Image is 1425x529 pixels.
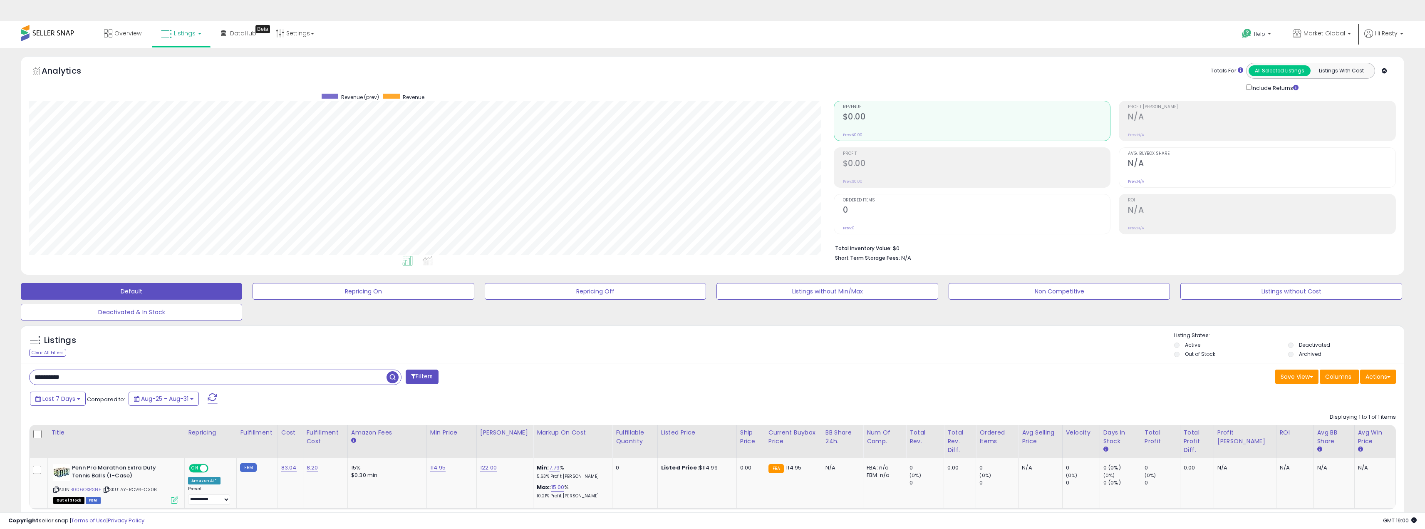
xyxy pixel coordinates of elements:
[281,428,300,437] div: Cost
[480,464,497,472] a: 122.00
[1375,29,1398,37] span: Hi Resty
[351,428,423,437] div: Amazon Fees
[1145,464,1180,472] div: 0
[537,483,551,491] b: Max:
[1317,428,1351,446] div: Avg BB Share
[108,517,144,524] a: Privacy Policy
[949,283,1170,300] button: Non Competitive
[1280,464,1307,472] div: N/A
[1145,479,1180,487] div: 0
[867,428,902,446] div: Num of Comp.
[51,428,181,437] div: Title
[661,464,730,472] div: $114.99
[1364,29,1403,48] a: Hi Resty
[825,428,860,446] div: BB Share 24h.
[537,493,606,499] p: 10.21% Profit [PERSON_NAME]
[29,349,66,357] div: Clear All Filters
[129,392,199,406] button: Aug-25 - Aug-31
[843,112,1110,123] h2: $0.00
[661,428,733,437] div: Listed Price
[537,484,606,499] div: %
[1128,179,1144,184] small: Prev: N/A
[616,428,654,446] div: Fulfillable Quantity
[8,517,39,524] strong: Copyright
[53,464,70,481] img: 51mg1zwN7iL._SL40_.jpg
[825,464,857,472] div: N/A
[240,463,256,472] small: FBM
[1128,198,1395,203] span: ROI
[740,428,761,446] div: Ship Price
[1211,67,1243,75] div: Totals For
[716,283,938,300] button: Listings without Min/Max
[843,105,1110,109] span: Revenue
[1240,83,1309,92] div: Include Returns
[351,437,356,445] small: Amazon Fees.
[71,517,107,524] a: Terms of Use
[616,464,651,472] div: 0
[867,464,900,472] div: FBA: n/a
[42,395,75,403] span: Last 7 Days
[1304,29,1345,37] span: Market Global
[53,464,178,503] div: ASIN:
[72,464,173,482] b: Penn Pro Marathon Extra Duty Tennis Balls (1-Case)
[44,335,76,346] h5: Listings
[1066,464,1100,472] div: 0
[1358,428,1393,446] div: Avg Win Price
[1128,226,1144,231] small: Prev: N/A
[1128,132,1144,137] small: Prev: N/A
[768,428,818,446] div: Current Buybox Price
[430,464,446,472] a: 114.95
[230,29,256,37] span: DataHub
[1249,65,1311,76] button: All Selected Listings
[843,198,1110,203] span: Ordered Items
[1128,151,1395,156] span: Avg. Buybox Share
[114,29,141,37] span: Overview
[979,428,1015,446] div: Ordered Items
[141,395,188,403] span: Aug-25 - Aug-31
[1217,428,1273,446] div: Profit [PERSON_NAME]
[740,464,758,472] div: 0.00
[1184,464,1207,472] div: 0.00
[835,254,900,261] b: Short Term Storage Fees:
[1299,341,1330,348] label: Deactivated
[253,283,474,300] button: Repricing On
[901,254,911,262] span: N/A
[188,477,221,484] div: Amazon AI *
[1185,350,1215,358] label: Out of Stock
[1022,464,1056,472] div: N/A
[351,464,420,472] div: 15%
[270,21,320,46] a: Settings
[843,132,862,137] small: Prev: $0.00
[406,370,438,384] button: Filters
[307,464,318,472] a: 8.20
[1145,472,1156,479] small: (0%)
[786,464,801,472] span: 114.95
[215,21,263,46] a: DataHub
[661,464,699,472] b: Listed Price:
[537,464,549,472] b: Min:
[1299,350,1321,358] label: Archived
[1174,332,1404,340] p: Listing States:
[174,29,196,37] span: Listings
[910,479,944,487] div: 0
[1128,112,1395,123] h2: N/A
[53,497,84,504] span: All listings that are currently out of stock and unavailable for purchase on Amazon
[551,483,565,492] a: 15.00
[1242,28,1252,39] i: Get Help
[910,464,944,472] div: 0
[979,472,991,479] small: (0%)
[1317,446,1322,453] small: Avg BB Share.
[1310,65,1372,76] button: Listings With Cost
[537,464,606,479] div: %
[30,392,86,406] button: Last 7 Days
[843,179,862,184] small: Prev: $0.00
[537,474,606,479] p: 5.63% Profit [PERSON_NAME]
[86,497,101,504] span: FBM
[485,283,706,300] button: Repricing Off
[1286,21,1357,48] a: Market Global
[307,428,344,446] div: Fulfillment Cost
[910,428,940,446] div: Total Rev.
[843,151,1110,156] span: Profit
[1022,428,1058,446] div: Avg Selling Price
[430,428,473,437] div: Min Price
